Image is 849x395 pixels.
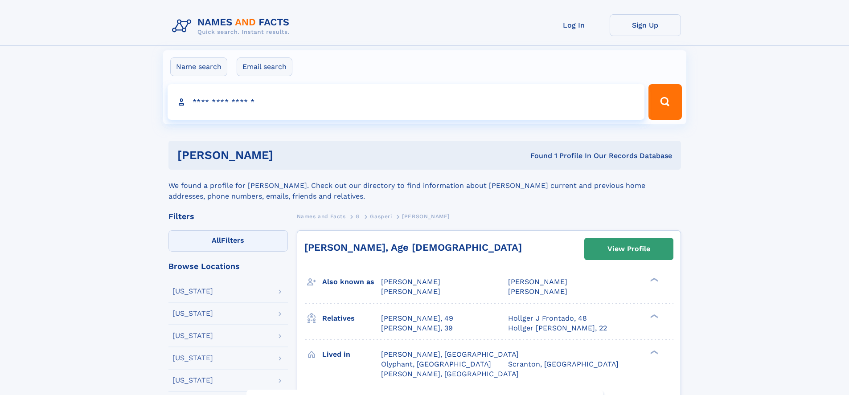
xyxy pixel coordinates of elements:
[585,238,673,260] a: View Profile
[402,151,672,161] div: Found 1 Profile In Our Records Database
[172,354,213,362] div: [US_STATE]
[648,313,659,319] div: ❯
[381,350,519,358] span: [PERSON_NAME], [GEOGRAPHIC_DATA]
[172,332,213,339] div: [US_STATE]
[322,347,381,362] h3: Lived in
[356,213,360,220] span: G
[381,277,440,286] span: [PERSON_NAME]
[402,213,450,220] span: [PERSON_NAME]
[370,213,392,220] span: Gasperi
[168,262,288,270] div: Browse Locations
[381,323,453,333] a: [PERSON_NAME], 39
[168,212,288,220] div: Filters
[322,274,381,289] h3: Also known as
[168,170,681,202] div: We found a profile for [PERSON_NAME]. Check out our directory to find information about [PERSON_N...
[381,360,491,368] span: Olyphant, [GEOGRAPHIC_DATA]
[172,310,213,317] div: [US_STATE]
[381,314,453,323] a: [PERSON_NAME], 49
[648,277,659,283] div: ❯
[508,314,587,323] a: Hollger J Frontado, 48
[508,360,619,368] span: Scranton, [GEOGRAPHIC_DATA]
[508,277,567,286] span: [PERSON_NAME]
[356,211,360,222] a: G
[177,150,402,161] h1: [PERSON_NAME]
[648,349,659,355] div: ❯
[610,14,681,36] a: Sign Up
[322,311,381,326] h3: Relatives
[538,14,610,36] a: Log In
[607,239,650,259] div: View Profile
[370,211,392,222] a: Gasperi
[172,288,213,295] div: [US_STATE]
[237,57,292,76] label: Email search
[508,287,567,296] span: [PERSON_NAME]
[304,242,522,253] a: [PERSON_NAME], Age [DEMOGRAPHIC_DATA]
[508,323,607,333] a: Hollger [PERSON_NAME], 22
[168,230,288,252] label: Filters
[381,287,440,296] span: [PERSON_NAME]
[168,14,297,38] img: Logo Names and Facts
[381,370,519,378] span: [PERSON_NAME], [GEOGRAPHIC_DATA]
[168,84,645,120] input: search input
[172,377,213,384] div: [US_STATE]
[648,84,681,120] button: Search Button
[212,236,221,244] span: All
[170,57,227,76] label: Name search
[297,211,346,222] a: Names and Facts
